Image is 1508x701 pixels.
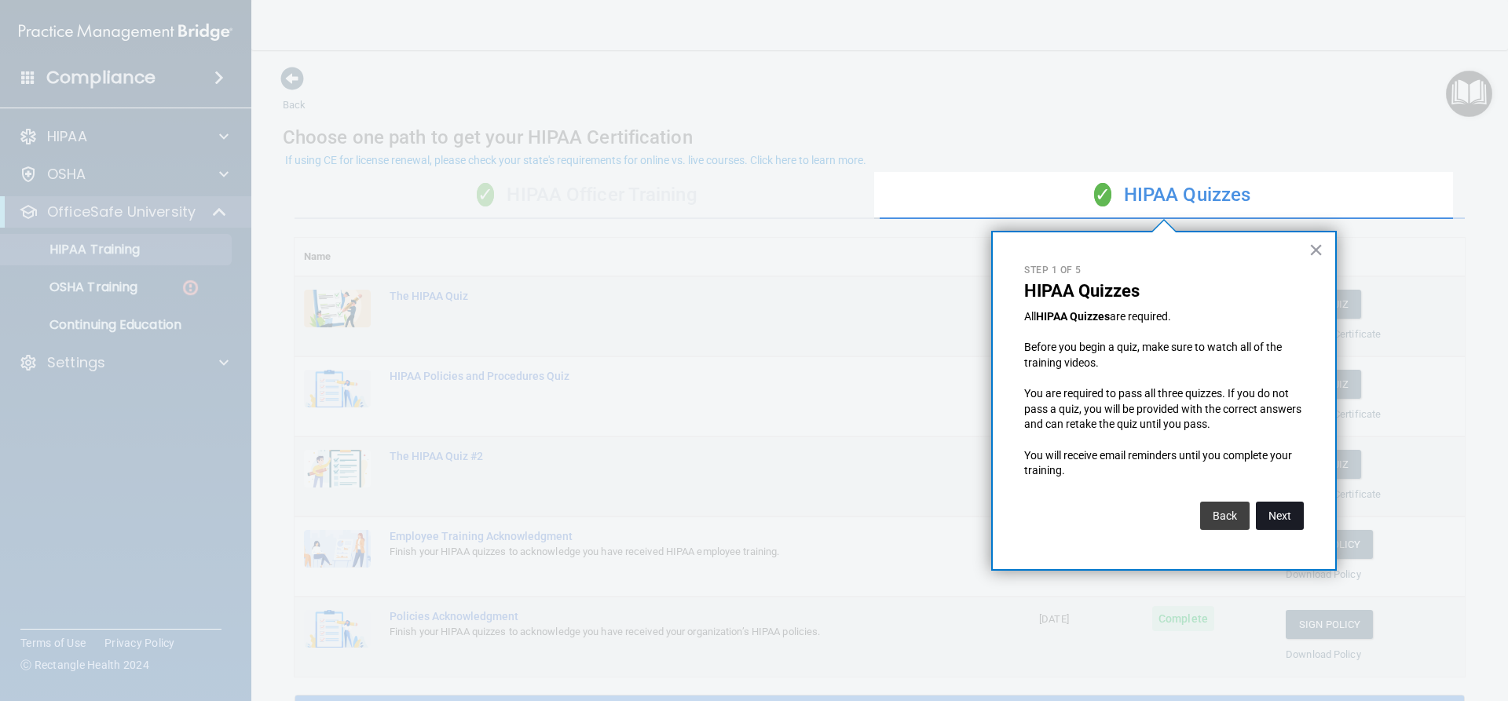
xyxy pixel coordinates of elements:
[1024,310,1036,323] span: All
[1024,386,1304,433] p: You are required to pass all three quizzes. If you do not pass a quiz, you will be provided with ...
[1024,281,1304,301] p: HIPAA Quizzes
[1036,310,1110,323] strong: HIPAA Quizzes
[1200,502,1250,530] button: Back
[1094,183,1111,206] span: ✓
[1110,310,1171,323] span: are required.
[1236,590,1489,652] iframe: Drift Widget Chat Controller
[880,172,1465,219] div: HIPAA Quizzes
[1024,448,1304,479] p: You will receive email reminders until you complete your training.
[1024,264,1304,277] p: Step 1 of 5
[1024,340,1304,371] p: Before you begin a quiz, make sure to watch all of the training videos.
[1309,237,1323,262] button: Close
[1256,502,1304,530] button: Next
